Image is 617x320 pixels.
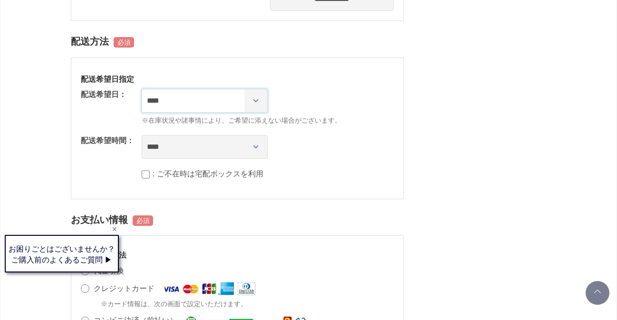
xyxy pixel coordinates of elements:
[94,267,124,275] label: 代金引換
[81,135,134,146] dt: 配送希望時間：
[81,250,394,260] h3: お支払い方法
[81,89,126,100] dt: 配送希望日：
[71,209,404,231] h2: お支払い情報
[94,284,154,292] label: クレジットカード
[101,299,247,309] span: ※カード情報は、次の画面で設定いただけます。
[71,30,404,53] h2: 配送方法
[81,74,394,84] h3: 配送希望日指定
[162,281,255,296] img: クレジットカード
[153,170,263,178] label: : ご不在時は宅配ボックスを利用
[142,116,394,126] span: ※在庫状況や諸事情により、ご希望に添えない場合がございます。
